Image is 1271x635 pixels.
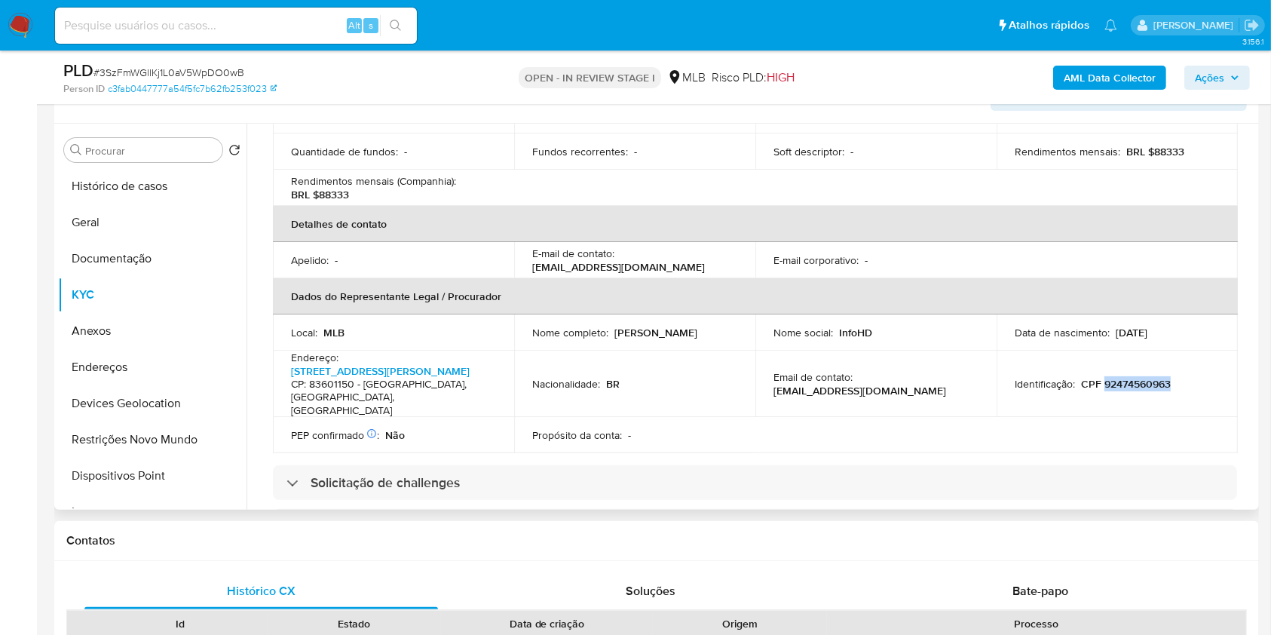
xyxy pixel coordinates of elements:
a: Notificações [1104,19,1117,32]
h4: CP: 83601150 - [GEOGRAPHIC_DATA], [GEOGRAPHIC_DATA], [GEOGRAPHIC_DATA] [291,378,490,418]
span: # 3SzFmWGllKj1L0aV5WpDO0wB [93,65,244,80]
button: Ações [1184,66,1250,90]
b: AML Data Collector [1064,66,1156,90]
a: c3fab0447777a54f5fc7b62fb253f023 [108,82,277,96]
button: Anexos [58,313,247,349]
h3: Solicitação de challenges [311,474,460,491]
span: Risco PLD: [712,69,795,86]
p: Não [385,428,405,442]
p: OPEN - IN REVIEW STAGE I [519,67,661,88]
p: Data de nascimento : [1015,326,1110,339]
span: Histórico CX [227,582,296,600]
h1: Contatos [66,533,1247,548]
p: Fundos recorrentes : [532,145,628,158]
p: [EMAIL_ADDRESS][DOMAIN_NAME] [773,384,946,397]
span: s [369,18,373,32]
p: - [850,145,853,158]
p: carla.siqueira@mercadolivre.com [1153,18,1239,32]
button: Procurar [70,144,82,156]
p: BRL $88333 [291,188,349,201]
p: BR [606,377,620,391]
a: Sair [1244,17,1260,33]
p: [EMAIL_ADDRESS][DOMAIN_NAME] [532,260,705,274]
p: Soft descriptor : [773,145,844,158]
p: Rendimentos mensais : [1015,145,1120,158]
button: Retornar ao pedido padrão [228,144,240,161]
th: Detalhes de contato [273,206,1238,242]
p: Local : [291,326,317,339]
p: BRL $88333 [1126,145,1184,158]
p: Rendimentos mensais (Companhia) : [291,174,456,188]
p: - [634,145,637,158]
div: Data de criação [452,616,642,631]
p: Nome completo : [532,326,608,339]
span: Alt [348,18,360,32]
div: Solicitação de challenges [273,465,1237,500]
button: Geral [58,204,247,241]
div: Estado [278,616,431,631]
span: Ações [1195,66,1224,90]
b: Person ID [63,82,105,96]
span: Atalhos rápidos [1009,17,1089,33]
button: Devices Geolocation [58,385,247,422]
button: Endereços [58,349,247,385]
p: Nome social : [773,326,833,339]
p: E-mail de contato : [532,247,614,260]
div: Processo [838,616,1236,631]
p: [DATE] [1116,326,1147,339]
th: Dados do Representante Legal / Procurador [273,278,1238,314]
p: Nacionalidade : [532,377,600,391]
p: Identificação : [1015,377,1075,391]
span: 3.156.1 [1242,35,1263,48]
div: Origem [663,616,816,631]
span: HIGH [767,69,795,86]
p: InfoHD [839,326,872,339]
input: Procurar [85,144,216,158]
p: MLB [323,326,345,339]
div: Id [104,616,257,631]
button: Histórico de casos [58,168,247,204]
button: AML Data Collector [1053,66,1166,90]
p: [PERSON_NAME] [614,326,697,339]
button: Documentação [58,241,247,277]
button: Items [58,494,247,530]
p: - [628,428,631,442]
p: Apelido : [291,253,329,267]
div: MLB [667,69,706,86]
p: PEP confirmado : [291,428,379,442]
input: Pesquise usuários ou casos... [55,16,417,35]
button: Dispositivos Point [58,458,247,494]
p: Quantidade de fundos : [291,145,398,158]
p: Propósito da conta : [532,428,622,442]
a: [STREET_ADDRESS][PERSON_NAME] [291,364,470,379]
button: search-icon [380,15,411,36]
p: - [404,145,407,158]
b: PLD [63,58,93,82]
p: Email de contato : [773,370,853,384]
p: Endereço : [291,351,338,364]
p: CPF 92474560963 [1081,377,1171,391]
p: - [335,253,338,267]
p: - [865,253,868,267]
button: Restrições Novo Mundo [58,422,247,458]
p: E-mail corporativo : [773,253,859,267]
button: KYC [58,277,247,313]
span: Bate-papo [1012,582,1068,600]
span: Soluções [626,582,675,600]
